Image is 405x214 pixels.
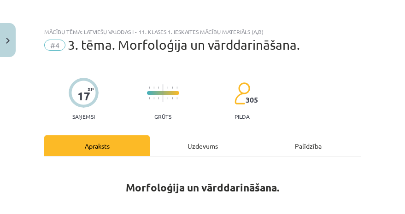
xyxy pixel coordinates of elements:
[176,87,177,89] img: icon-short-line-57e1e144782c952c97e751825c79c345078a6d821885a25fce030b3d8c18986b.svg
[154,113,171,120] p: Grūts
[158,87,159,89] img: icon-short-line-57e1e144782c952c97e751825c79c345078a6d821885a25fce030b3d8c18986b.svg
[149,97,150,99] img: icon-short-line-57e1e144782c952c97e751825c79c345078a6d821885a25fce030b3d8c18986b.svg
[88,87,94,92] span: XP
[77,90,90,103] div: 17
[153,87,154,89] img: icon-short-line-57e1e144782c952c97e751825c79c345078a6d821885a25fce030b3d8c18986b.svg
[44,29,361,35] div: Mācību tēma: Latviešu valodas i - 11. klases 1. ieskaites mācību materiāls (a,b)
[44,40,65,51] span: #4
[167,97,168,99] img: icon-short-line-57e1e144782c952c97e751825c79c345078a6d821885a25fce030b3d8c18986b.svg
[234,82,250,105] img: students-c634bb4e5e11cddfef0936a35e636f08e4e9abd3cc4e673bd6f9a4125e45ecb1.svg
[172,87,173,89] img: icon-short-line-57e1e144782c952c97e751825c79c345078a6d821885a25fce030b3d8c18986b.svg
[149,87,150,89] img: icon-short-line-57e1e144782c952c97e751825c79c345078a6d821885a25fce030b3d8c18986b.svg
[6,38,10,44] img: icon-close-lesson-0947bae3869378f0d4975bcd49f059093ad1ed9edebbc8119c70593378902aed.svg
[255,135,361,156] div: Palīdzība
[158,97,159,99] img: icon-short-line-57e1e144782c952c97e751825c79c345078a6d821885a25fce030b3d8c18986b.svg
[176,97,177,99] img: icon-short-line-57e1e144782c952c97e751825c79c345078a6d821885a25fce030b3d8c18986b.svg
[246,96,258,104] span: 305
[167,87,168,89] img: icon-short-line-57e1e144782c952c97e751825c79c345078a6d821885a25fce030b3d8c18986b.svg
[150,135,255,156] div: Uzdevums
[126,181,280,194] b: Morfoloģija un vārddarināšana.
[153,97,154,99] img: icon-short-line-57e1e144782c952c97e751825c79c345078a6d821885a25fce030b3d8c18986b.svg
[69,113,99,120] p: Saņemsi
[172,97,173,99] img: icon-short-line-57e1e144782c952c97e751825c79c345078a6d821885a25fce030b3d8c18986b.svg
[163,84,164,102] img: icon-long-line-d9ea69661e0d244f92f715978eff75569469978d946b2353a9bb055b3ed8787d.svg
[68,37,300,52] span: 3. tēma. Morfoloģija un vārddarināšana.
[44,135,150,156] div: Apraksts
[235,113,249,120] p: pilda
